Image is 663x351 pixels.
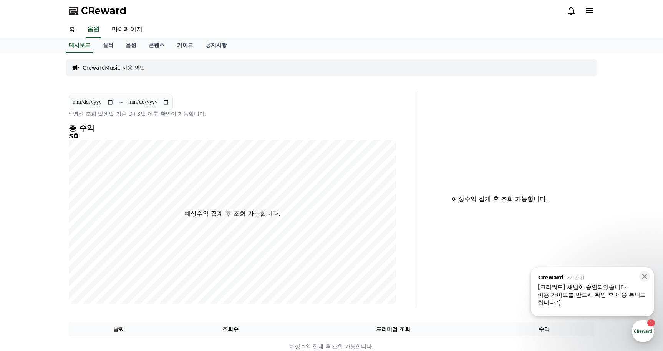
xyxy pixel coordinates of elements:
[2,244,51,263] a: 홈
[118,98,123,107] p: ~
[63,22,81,38] a: 홈
[106,22,149,38] a: 마이페이지
[494,322,594,336] th: 수익
[83,64,145,72] a: CrewardMusic 사용 방법
[78,243,81,250] span: 1
[199,38,233,53] a: 공지사항
[69,124,396,132] h4: 총 수익
[51,244,99,263] a: 1대화
[69,5,126,17] a: CReward
[86,22,101,38] a: 음원
[69,343,594,351] p: 예상수익 집계 후 조회 가능합니다.
[69,322,169,336] th: 날짜
[184,209,280,218] p: 예상수익 집계 후 조회 가능합니다.
[169,322,292,336] th: 조회수
[81,5,126,17] span: CReward
[99,244,148,263] a: 설정
[96,38,119,53] a: 실적
[70,256,80,262] span: 대화
[424,195,576,204] p: 예상수익 집계 후 조회 가능합니다.
[143,38,171,53] a: 콘텐츠
[292,322,494,336] th: 프리미엄 조회
[24,255,29,261] span: 홈
[66,38,93,53] a: 대시보드
[69,110,396,118] p: * 영상 조회 발생일 기준 D+3일 이후 확인이 가능합니다.
[119,38,143,53] a: 음원
[171,38,199,53] a: 가이드
[119,255,128,261] span: 설정
[69,132,396,140] h5: $0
